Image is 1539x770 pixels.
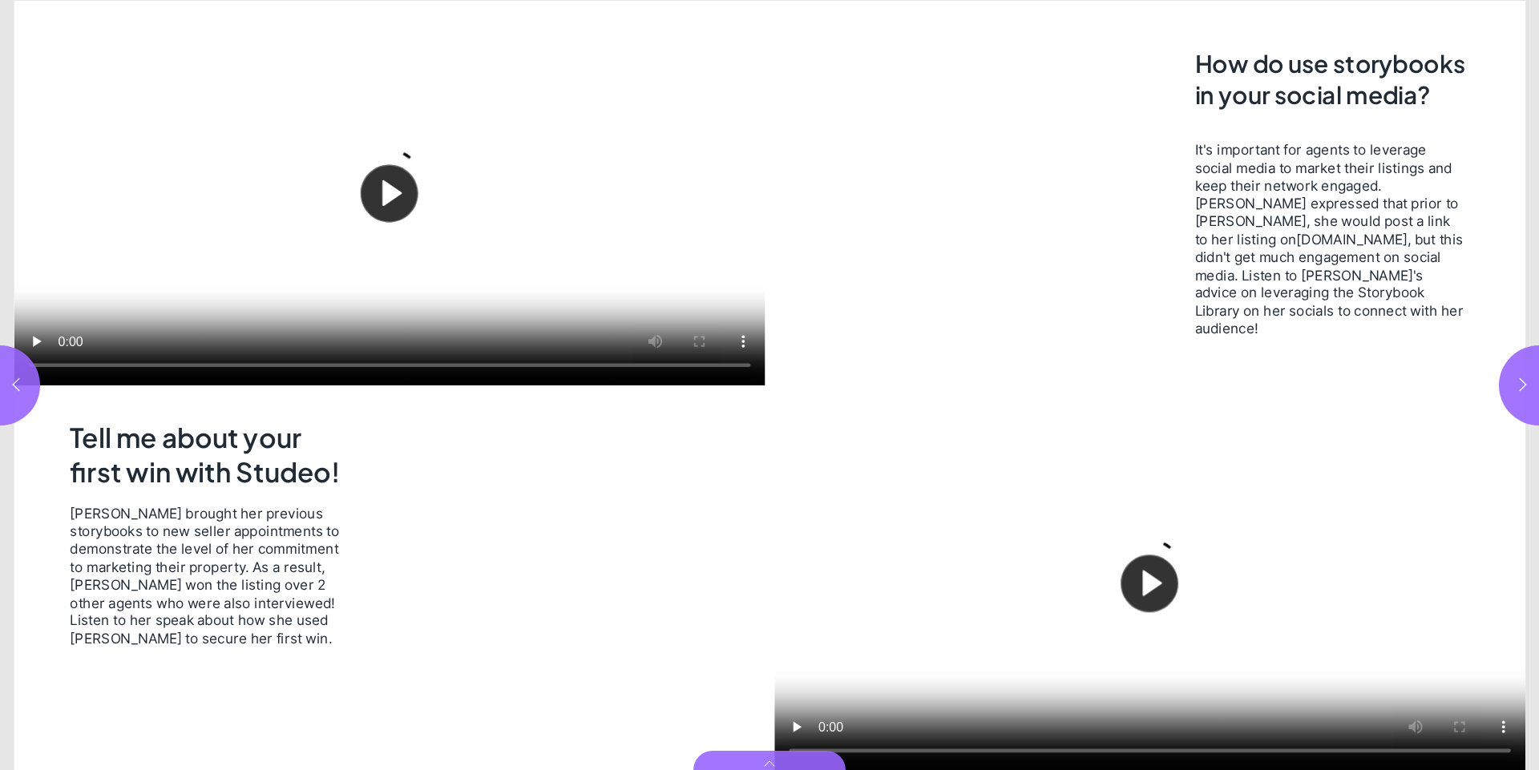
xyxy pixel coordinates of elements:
h2: Tell me about your first win with Studeo! [70,420,353,490]
h2: How do use storybooks in your social media? [1195,48,1470,126]
span: It's important for agents to leverage social media to market their listings and keep their networ... [1195,140,1465,337]
a: [DOMAIN_NAME] [1296,230,1407,248]
span: [PERSON_NAME] brought her previous storybooks to new seller appointments to demonstrate the level... [70,504,349,647]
